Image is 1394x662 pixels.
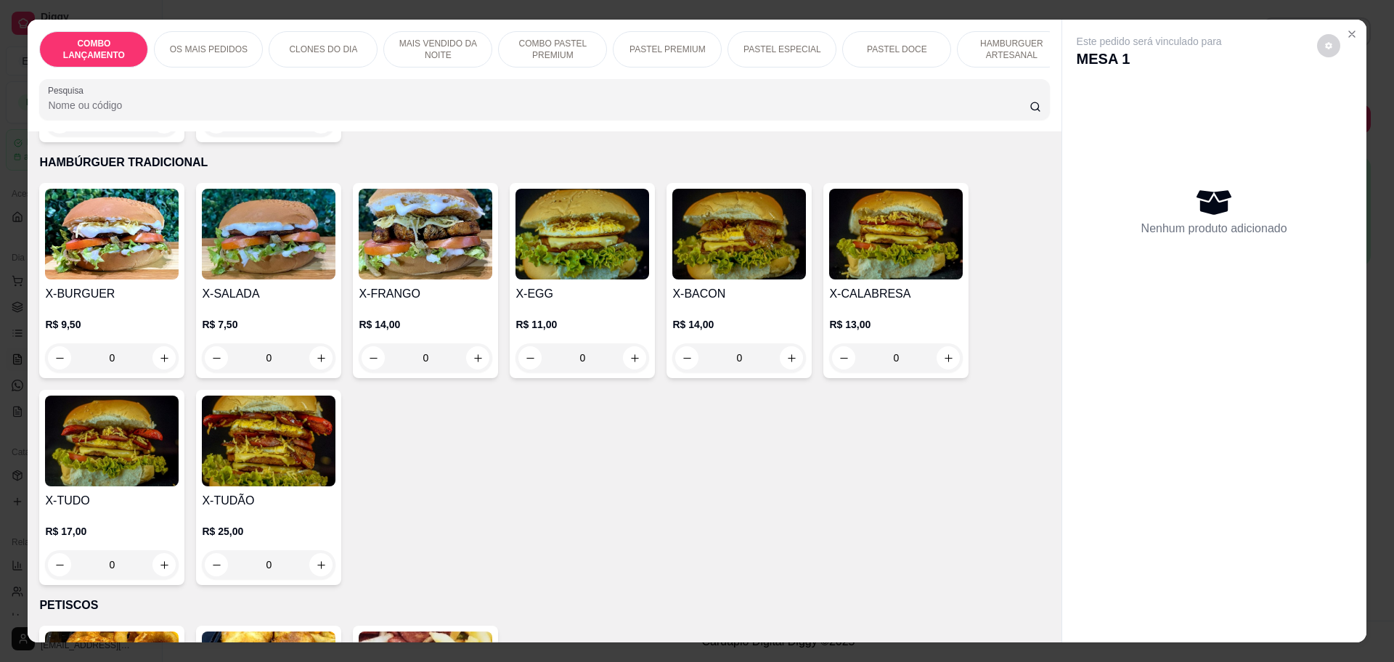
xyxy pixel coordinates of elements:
img: product-image [202,396,335,486]
img: product-image [359,189,492,279]
p: PASTEL DOCE [867,44,927,55]
img: product-image [515,189,649,279]
p: MAIS VENDIDO DA NOITE [396,38,480,61]
p: OS MAIS PEDIDOS [170,44,248,55]
p: Nenhum produto adicionado [1141,220,1287,237]
h4: X-SALADA [202,285,335,303]
p: PETISCOS [39,597,1049,614]
h4: X-EGG [515,285,649,303]
p: HAMBÚRGUER TRADICIONAL [39,154,1049,171]
h4: X-TUDÃO [202,492,335,510]
p: COMBO PASTEL PREMIUM [510,38,595,61]
h4: X-TUDO [45,492,179,510]
p: Este pedido será vinculado para [1077,34,1222,49]
p: R$ 14,00 [672,317,806,332]
img: product-image [45,396,179,486]
p: R$ 9,50 [45,317,179,332]
p: R$ 14,00 [359,317,492,332]
p: R$ 11,00 [515,317,649,332]
p: R$ 25,00 [202,524,335,539]
img: product-image [202,189,335,279]
p: PASTEL PREMIUM [629,44,706,55]
p: PASTEL ESPECIAL [743,44,821,55]
h4: X-BURGUER [45,285,179,303]
p: R$ 7,50 [202,317,335,332]
button: decrease-product-quantity [1317,34,1340,57]
label: Pesquisa [48,84,89,97]
img: product-image [45,189,179,279]
p: R$ 17,00 [45,524,179,539]
p: COMBO LANÇAMENTO [52,38,136,61]
button: Close [1340,23,1364,46]
img: product-image [829,189,963,279]
img: product-image [672,189,806,279]
input: Pesquisa [48,98,1029,113]
p: CLONES DO DIA [289,44,357,55]
p: R$ 13,00 [829,317,963,332]
h4: X-CALABRESA [829,285,963,303]
p: MESA 1 [1077,49,1222,69]
p: HAMBURGUER ARTESANAL [969,38,1053,61]
h4: X-BACON [672,285,806,303]
h4: X-FRANGO [359,285,492,303]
